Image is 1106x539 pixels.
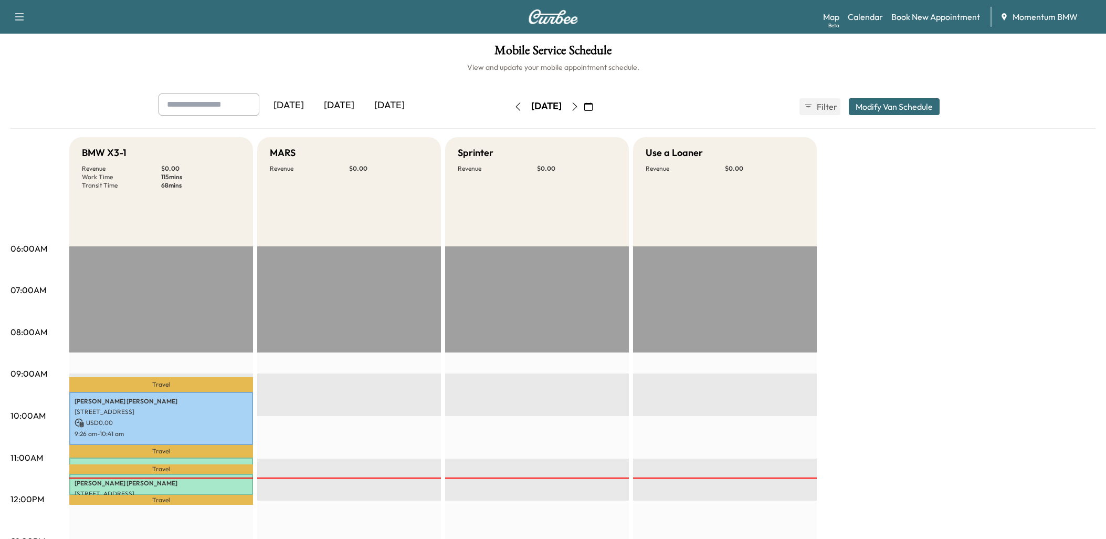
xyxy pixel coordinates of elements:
[161,173,240,181] p: 115 mins
[75,397,248,406] p: [PERSON_NAME] [PERSON_NAME]
[82,181,161,190] p: Transit Time
[848,11,883,23] a: Calendar
[646,146,703,160] h5: Use a Loaner
[82,164,161,173] p: Revenue
[10,242,47,255] p: 06:00AM
[69,495,253,505] p: Travel
[270,164,349,173] p: Revenue
[10,409,46,422] p: 10:00AM
[161,164,240,173] p: $ 0.00
[828,22,839,29] div: Beta
[270,146,296,160] h5: MARS
[82,173,161,181] p: Work Time
[75,479,248,488] p: [PERSON_NAME] [PERSON_NAME]
[10,451,43,464] p: 11:00AM
[314,94,364,118] div: [DATE]
[69,464,253,473] p: Travel
[10,367,47,380] p: 09:00AM
[725,164,804,173] p: $ 0.00
[69,377,253,392] p: Travel
[75,418,248,428] p: USD 0.00
[75,408,248,416] p: [STREET_ADDRESS]
[799,98,840,115] button: Filter
[458,164,537,173] p: Revenue
[10,326,47,338] p: 08:00AM
[531,100,562,113] div: [DATE]
[10,44,1096,62] h1: Mobile Service Schedule
[349,164,428,173] p: $ 0.00
[75,490,248,498] p: [STREET_ADDRESS]
[817,100,836,113] span: Filter
[10,62,1096,72] h6: View and update your mobile appointment schedule.
[161,181,240,190] p: 68 mins
[10,284,46,296] p: 07:00AM
[1013,11,1078,23] span: Momentum BMW
[264,94,314,118] div: [DATE]
[69,445,253,458] p: Travel
[891,11,980,23] a: Book New Appointment
[82,146,127,160] h5: BMW X3-1
[823,11,839,23] a: MapBeta
[849,98,940,115] button: Modify Van Schedule
[75,430,248,438] p: 9:26 am - 10:41 am
[10,493,44,505] p: 12:00PM
[528,9,578,24] img: Curbee Logo
[537,164,616,173] p: $ 0.00
[75,463,248,471] p: [PERSON_NAME] Ou
[458,146,493,160] h5: Sprinter
[364,94,415,118] div: [DATE]
[646,164,725,173] p: Revenue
